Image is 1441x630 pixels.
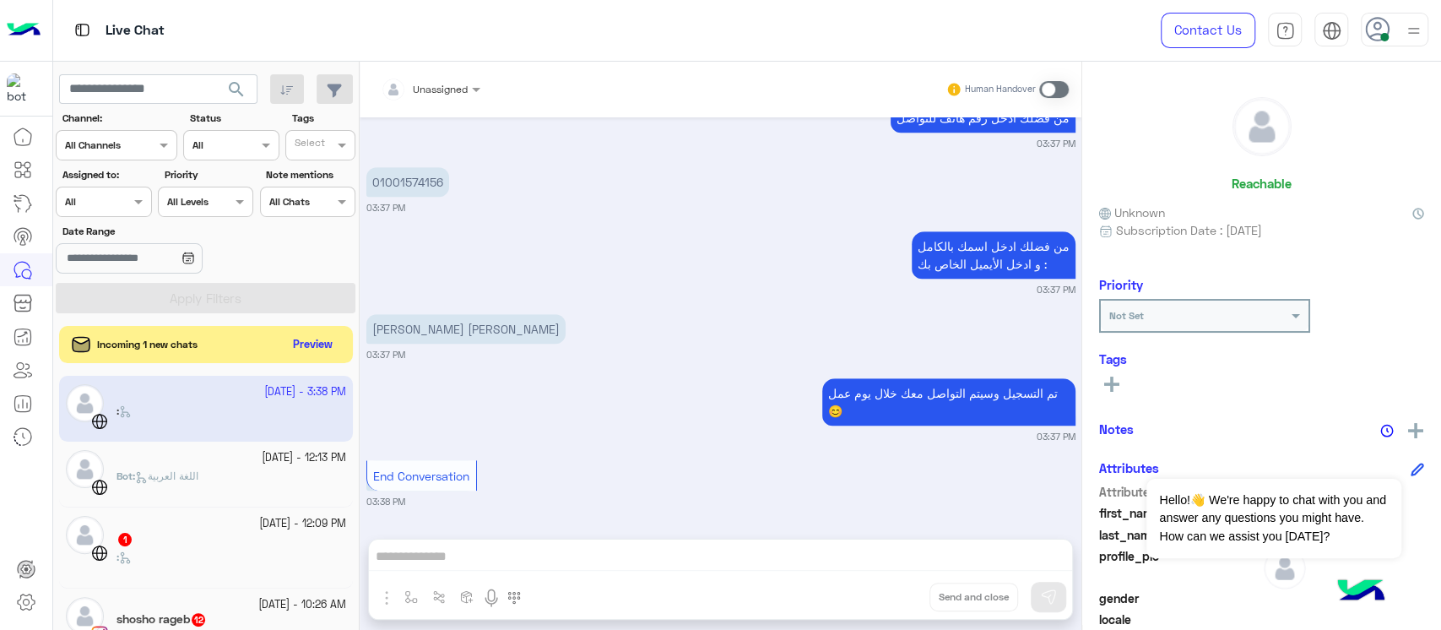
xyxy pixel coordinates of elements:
small: 03:37 PM [366,201,405,215]
span: gender [1099,589,1260,607]
span: Unassigned [413,83,468,95]
p: 21/9/2025, 3:37 PM [822,378,1075,426]
small: 03:37 PM [1037,137,1075,150]
img: notes [1380,424,1394,437]
label: Channel: [62,111,176,126]
img: WebChat [91,479,108,496]
small: [DATE] - 12:09 PM [259,516,346,532]
span: null [1264,611,1425,628]
p: Live Chat [106,19,165,42]
h6: Notes [1099,421,1134,437]
label: Status [190,111,277,126]
label: Assigned to: [62,167,149,182]
img: add [1408,423,1423,438]
small: 03:38 PM [366,495,405,508]
button: Preview [286,333,340,357]
img: tab [1322,21,1341,41]
div: Select [292,135,325,155]
h6: Tags [1099,351,1424,367]
label: Note mentions [266,167,353,182]
button: Send and close [929,583,1018,611]
b: : [116,470,135,482]
b: : [116,551,119,563]
p: 21/9/2025, 3:37 PM [366,167,449,197]
span: Bot [116,470,133,482]
img: hulul-logo.png [1331,562,1390,622]
span: null [1264,589,1425,607]
span: Subscription Date : [DATE] [1116,221,1262,239]
span: last_name [1099,526,1260,544]
span: first_name [1099,504,1260,522]
img: WebChat [91,545,108,562]
p: 21/9/2025, 3:37 PM [366,314,566,344]
span: Attribute Name [1099,483,1260,501]
button: Apply Filters [56,283,355,313]
small: 03:37 PM [1037,283,1075,296]
img: Logo [7,13,41,48]
small: [DATE] - 10:26 AM [258,597,346,613]
img: profile [1403,20,1424,41]
h5: shosho rageb [116,612,207,627]
label: Tags [292,111,354,126]
img: defaultAdmin.png [1264,547,1306,589]
p: 21/9/2025, 3:37 PM [891,103,1075,133]
span: اللغة العربية [135,470,198,482]
img: 171468393613305 [7,73,37,104]
h6: Priority [1099,277,1143,292]
span: End Conversation [373,469,469,483]
label: Priority [165,167,252,182]
b: Not Set [1109,309,1144,322]
img: defaultAdmin.png [1233,98,1291,155]
small: Human Handover [965,83,1036,96]
label: Date Range [62,224,252,239]
a: Contact Us [1161,13,1255,48]
span: locale [1099,611,1260,628]
p: 21/9/2025, 3:37 PM [912,231,1075,279]
img: defaultAdmin.png [66,516,104,554]
h6: Attributes [1099,460,1159,475]
a: tab [1268,13,1302,48]
img: defaultAdmin.png [66,450,104,488]
span: Unknown [1099,204,1165,221]
small: [DATE] - 12:13 PM [262,450,346,466]
img: tab [1276,21,1295,41]
span: 1 [118,533,132,546]
span: Hello!👋 We're happy to chat with you and answer any questions you might have. How can we assist y... [1146,479,1400,558]
span: search [226,79,246,100]
span: Incoming 1 new chats [97,337,198,352]
button: search [216,74,257,111]
small: 03:37 PM [1037,430,1075,443]
img: tab [72,19,93,41]
span: 12 [192,613,205,627]
h6: Reachable [1232,176,1292,191]
small: 03:37 PM [366,348,405,361]
span: profile_pic [1099,547,1260,586]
